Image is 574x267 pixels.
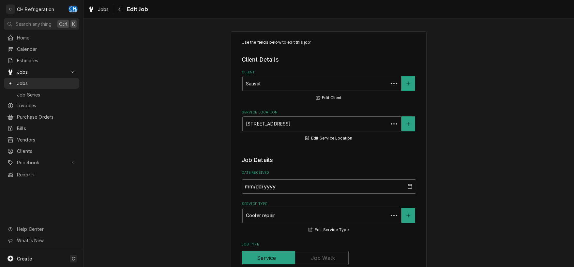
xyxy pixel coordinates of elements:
[98,6,109,13] span: Jobs
[242,70,416,102] div: Client
[406,81,410,86] svg: Create New Client
[17,46,76,52] span: Calendar
[17,91,76,98] span: Job Series
[4,18,79,30] button: Search anythingCtrlK
[4,224,79,234] a: Go to Help Center
[308,226,350,234] button: Edit Service Type
[6,5,15,14] div: C
[72,255,75,262] span: C
[85,4,112,15] a: Jobs
[242,242,416,247] label: Job Type
[17,159,66,166] span: Pricebook
[242,39,416,45] p: Use the fields below to edit this job:
[401,208,415,223] button: Create New Service
[4,100,79,111] a: Invoices
[17,6,54,13] div: CH Refrigeration
[17,57,76,64] span: Estimates
[17,113,76,120] span: Purchase Orders
[242,179,416,194] input: yyyy-mm-dd
[401,116,415,131] button: Create New Location
[406,122,410,126] svg: Create New Location
[17,80,76,87] span: Jobs
[242,201,416,207] label: Service Type
[4,134,79,145] a: Vendors
[401,76,415,91] button: Create New Client
[17,148,76,155] span: Clients
[68,5,78,14] div: Chris Hiraga's Avatar
[68,5,78,14] div: CH
[17,102,76,109] span: Invoices
[242,110,416,115] label: Service Location
[17,237,75,244] span: What's New
[59,21,68,27] span: Ctrl
[242,170,416,193] div: Date Received
[114,4,125,14] button: Navigate back
[242,70,416,75] label: Client
[304,134,354,142] button: Edit Service Location
[4,169,79,180] a: Reports
[242,156,416,164] legend: Job Details
[17,125,76,132] span: Bills
[4,235,79,246] a: Go to What's New
[17,171,76,178] span: Reports
[17,226,75,232] span: Help Center
[242,110,416,142] div: Service Location
[406,213,410,218] svg: Create New Service
[17,136,76,143] span: Vendors
[4,123,79,134] a: Bills
[4,157,79,168] a: Go to Pricebook
[16,21,52,27] span: Search anything
[315,94,342,102] button: Edit Client
[17,34,76,41] span: Home
[17,256,32,261] span: Create
[242,55,416,64] legend: Client Details
[4,32,79,43] a: Home
[242,242,416,265] div: Job Type
[4,55,79,66] a: Estimates
[17,68,66,75] span: Jobs
[4,89,79,100] a: Job Series
[4,111,79,122] a: Purchase Orders
[4,44,79,54] a: Calendar
[125,5,148,14] span: Edit Job
[242,170,416,175] label: Date Received
[4,67,79,77] a: Go to Jobs
[72,21,75,27] span: K
[4,78,79,89] a: Jobs
[4,146,79,156] a: Clients
[242,201,416,234] div: Service Type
